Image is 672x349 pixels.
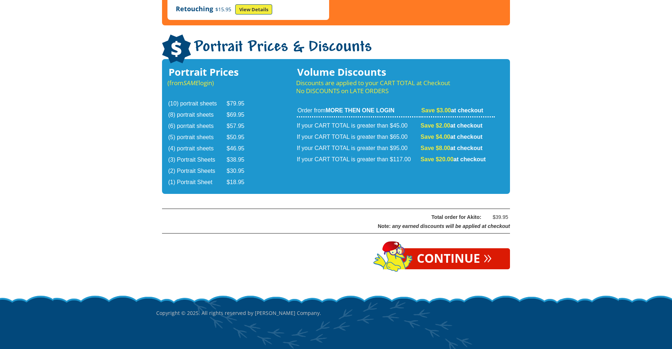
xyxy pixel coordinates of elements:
td: (1) Portrait Sheet [168,177,226,188]
td: If your CART TOTAL is greater than $95.00 [297,143,420,154]
td: If your CART TOTAL is greater than $65.00 [297,132,420,142]
td: $38.95 [227,155,253,165]
strong: at checkout [420,134,482,140]
td: $69.95 [227,110,253,120]
td: $30.95 [227,166,253,176]
td: (5) portrait sheets [168,132,226,143]
td: $18.95 [227,177,253,188]
h3: Portrait Prices [167,68,254,76]
a: View Details [235,4,272,14]
p: (from login) [167,79,254,87]
td: (6) porrtait sheets [168,121,226,132]
em: SAME [183,79,199,87]
td: (8) portrait sheets [168,110,226,120]
strong: at checkout [421,107,483,113]
span: Save $2.00 [420,122,450,129]
span: $15.95 [213,6,233,13]
td: Order from [297,107,420,117]
span: Save $20.00 [420,156,453,162]
span: Save $3.00 [421,107,451,113]
td: (10) portrait sheets [168,99,226,109]
p: Discounts are applied to your CART TOTAL at Checkout No DISCOUNTS on LATE ORDERS [296,79,495,95]
td: (4) portrait sheets [168,144,226,154]
p: Copyright © 2025. All rights reserved by [PERSON_NAME] Company. [156,295,516,332]
strong: MORE THEN ONE LOGIN [325,107,394,113]
td: (2) Portrait Sheets [168,166,226,176]
span: any earned discounts will be applied at checkout [392,223,510,229]
h3: Volume Discounts [296,68,495,76]
div: Total order for Akito: [181,213,481,222]
strong: at checkout [420,122,482,129]
p: Retouching [176,4,321,14]
td: If your CART TOTAL is greater than $45.00 [297,118,420,131]
td: $57.95 [227,121,253,132]
span: Note: [378,223,391,229]
td: $50.95 [227,132,253,143]
span: Save $8.00 [420,145,450,151]
strong: at checkout [420,145,482,151]
span: Save $4.00 [420,134,450,140]
div: $39.95 [486,213,508,222]
span: » [484,253,492,261]
strong: at checkout [420,156,486,162]
td: (3) Portrait Sheets [168,155,226,165]
a: Continue» [399,248,510,269]
td: $79.95 [227,99,253,109]
td: $46.95 [227,144,253,154]
td: If your CART TOTAL is greater than $117.00 [297,154,420,165]
h1: Portrait Prices & Discounts [162,34,510,65]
